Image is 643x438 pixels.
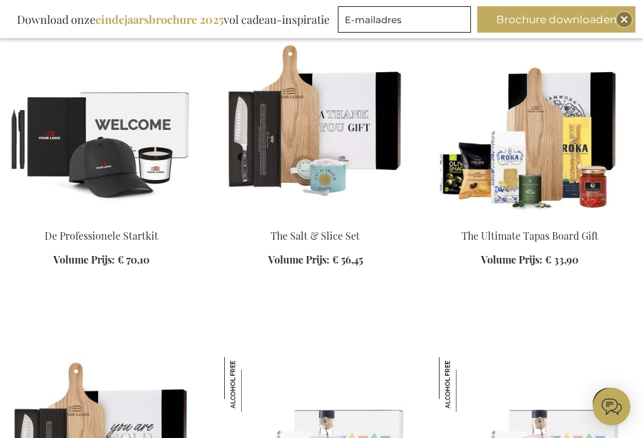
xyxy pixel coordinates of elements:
img: Gutss Alcoholvrije Gin & Tonic Set [224,357,279,412]
img: The Ultimate Tapas Board Gift [439,40,621,215]
iframe: belco-activator-frame [593,388,630,425]
a: The Salt & Slice Set Exclusive Business Gift [224,213,406,225]
a: The Professional Starter Kit [10,213,192,225]
img: The Salt & Slice Set Exclusive Business Gift [224,40,406,215]
span: € 56,45 [332,253,363,266]
a: Volume Prijs: € 33,90 [481,253,578,267]
span: Volume Prijs: [53,253,115,266]
div: Download onze vol cadeau-inspiratie [11,6,335,33]
a: The Salt & Slice Set [271,229,360,242]
form: marketing offers and promotions [338,6,475,36]
img: Close [620,16,628,23]
div: Close [617,12,632,27]
span: Volume Prijs: [268,253,330,266]
span: € 70,10 [117,253,149,266]
a: The Ultimate Tapas Board Gift [439,213,621,225]
span: € 33,90 [545,253,578,266]
img: Gutss Alcoholvrije Aperol Set [439,357,494,412]
a: De Professionele Startkit [45,229,158,242]
input: E-mailadres [338,6,471,33]
span: Volume Prijs: [481,253,543,266]
a: Volume Prijs: € 70,10 [53,253,149,267]
a: The Ultimate Tapas Board Gift [462,229,598,242]
b: eindejaarsbrochure 2025 [95,12,224,27]
button: Brochure downloaden [477,6,635,33]
a: Volume Prijs: € 56,45 [268,253,363,267]
img: The Professional Starter Kit [10,40,192,215]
